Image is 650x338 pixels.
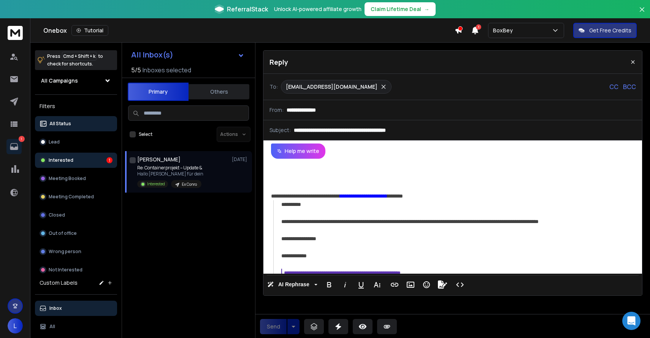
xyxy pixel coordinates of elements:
button: Closed [35,207,117,223]
p: Inbox [49,305,62,311]
p: Out of office [49,230,77,236]
p: From: [270,106,284,114]
span: → [424,5,430,13]
button: AI Rephrase [266,277,319,292]
h3: Custom Labels [40,279,78,287]
p: Unlock AI-powered affiliate growth [274,5,361,13]
button: Interested1 [35,153,117,168]
p: All [49,324,55,330]
button: Signature [435,277,450,292]
button: Meeting Completed [35,189,117,204]
p: Meeting Completed [49,194,94,200]
h3: Inboxes selected [143,65,191,75]
button: All Campaigns [35,73,117,88]
p: Wrong person [49,249,81,255]
span: 5 / 5 [131,65,141,75]
p: CC [609,82,618,91]
button: Insert Image (⌘P) [403,277,418,292]
p: Lead [49,139,60,145]
p: Press to check for shortcuts. [47,53,103,68]
p: Interested [147,181,165,187]
button: Wrong person [35,244,117,259]
button: All [35,319,117,334]
label: Select [139,131,152,137]
button: Out of office [35,226,117,241]
p: Ex Conro [182,182,197,187]
h1: All Inbox(s) [131,51,173,59]
a: 1 [6,139,22,154]
p: Re: Containerprojekt – Update & [137,165,203,171]
p: Subject: [270,126,291,134]
button: All Inbox(s) [125,47,250,62]
button: Help me write [271,143,325,159]
button: Get Free Credits [573,23,637,38]
button: Code View [453,277,467,292]
h3: Filters [35,101,117,112]
p: To: [270,83,278,91]
h1: [PERSON_NAME] [137,156,181,163]
button: Tutorial [71,25,108,36]
span: ReferralStack [227,5,268,14]
button: More Text [370,277,384,292]
p: [EMAIL_ADDRESS][DOMAIN_NAME] [286,83,377,91]
button: Not Interested [35,262,117,277]
button: L [8,318,23,333]
p: Meeting Booked [49,175,86,182]
p: All Status [49,121,71,127]
button: Others [189,83,249,100]
p: [DATE] [232,156,249,163]
p: Hallo [PERSON_NAME] für dein [137,171,203,177]
p: Get Free Credits [589,27,631,34]
button: Italic (⌘I) [338,277,352,292]
button: Bold (⌘B) [322,277,336,292]
span: Cmd + Shift + k [62,52,97,61]
div: 1 [106,157,113,163]
button: Lead [35,134,117,150]
p: 1 [19,136,25,142]
button: Meeting Booked [35,171,117,186]
button: Primary [128,83,189,101]
p: Closed [49,212,65,218]
button: Insert Link (⌘K) [387,277,402,292]
p: Not Interested [49,267,82,273]
span: 1 [476,24,481,30]
button: All Status [35,116,117,131]
button: Underline (⌘U) [354,277,368,292]
button: Close banner [637,5,647,23]
p: BoxBey [493,27,516,34]
h1: All Campaigns [41,77,78,84]
p: BCC [623,82,636,91]
button: Inbox [35,301,117,316]
p: Interested [49,157,73,163]
p: Reply [270,57,288,67]
div: Onebox [43,25,455,36]
div: Open Intercom Messenger [622,312,640,330]
button: Emoticons [419,277,434,292]
span: AI Rephrase [277,281,311,288]
button: Claim Lifetime Deal→ [365,2,436,16]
